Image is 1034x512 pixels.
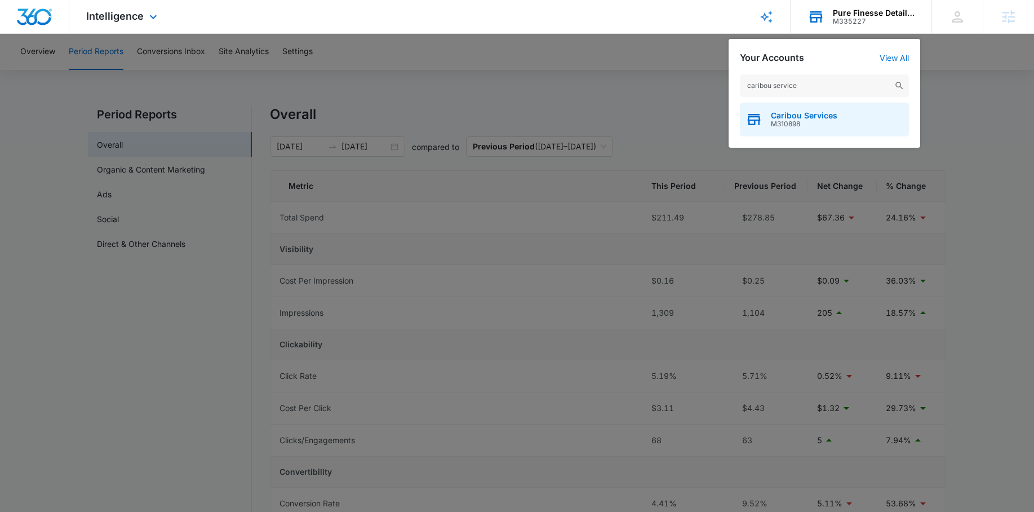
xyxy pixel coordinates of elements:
[740,103,909,136] button: Caribou ServicesM310898
[740,52,804,63] h2: Your Accounts
[771,111,837,120] span: Caribou Services
[833,8,915,17] div: account name
[771,120,837,128] span: M310898
[833,17,915,25] div: account id
[740,74,909,97] input: Search Accounts
[880,53,909,63] a: View All
[86,10,144,22] span: Intelligence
